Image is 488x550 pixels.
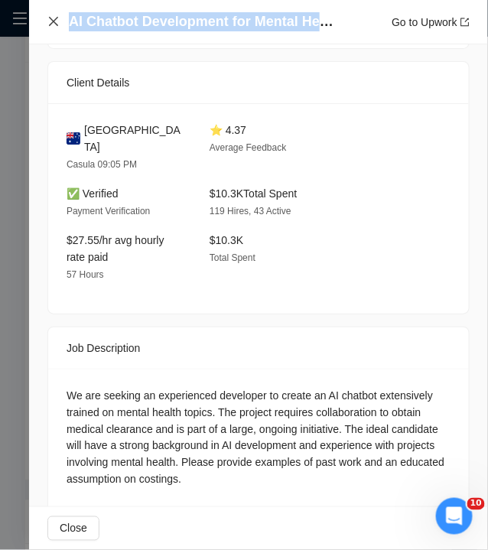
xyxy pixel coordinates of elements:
span: $10.3K Total Spent [210,187,297,200]
button: Close [47,15,60,28]
button: Close [47,516,99,541]
div: We are seeking an experienced developer to create an AI chatbot extensively trained on mental hea... [67,387,451,488]
span: Payment Verification [67,206,150,216]
img: 🇦🇺 [67,130,80,147]
span: close [47,15,60,28]
a: Go to Upworkexport [392,16,470,28]
span: ⭐ 4.37 [210,124,246,136]
span: Total Spent [210,252,255,263]
span: ✅ Verified [67,187,119,200]
span: Casula 09:05 PM [67,159,137,170]
span: Close [60,520,87,537]
div: Job Description [67,327,451,369]
span: export [460,18,470,27]
span: [GEOGRAPHIC_DATA] [84,122,185,155]
iframe: Intercom live chat [436,498,473,535]
span: 10 [467,498,485,510]
div: Client Details [67,62,451,103]
h4: AI Chatbot Development for Mental Health [69,12,337,31]
span: Average Feedback [210,142,287,153]
span: 57 Hours [67,269,104,280]
span: $10.3K [210,234,243,246]
span: $27.55/hr avg hourly rate paid [67,234,164,263]
span: 119 Hires, 43 Active [210,206,291,216]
